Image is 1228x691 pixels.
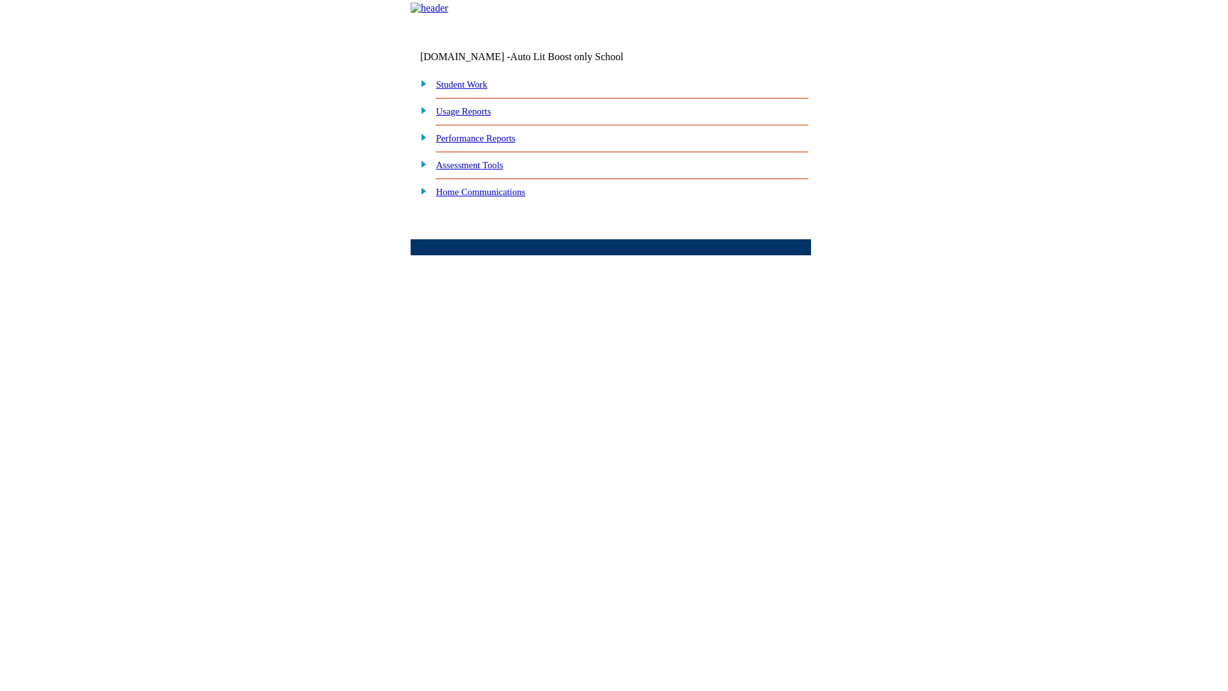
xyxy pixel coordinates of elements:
[411,3,448,14] img: header
[414,131,427,143] img: plus.gif
[436,160,503,170] a: Assessment Tools
[414,158,427,170] img: plus.gif
[436,106,491,116] a: Usage Reports
[414,77,427,89] img: plus.gif
[436,79,487,90] a: Student Work
[510,51,624,62] nobr: Auto Lit Boost only School
[414,104,427,116] img: plus.gif
[436,133,516,143] a: Performance Reports
[420,51,656,63] td: [DOMAIN_NAME] -
[436,187,526,197] a: Home Communications
[414,185,427,196] img: plus.gif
